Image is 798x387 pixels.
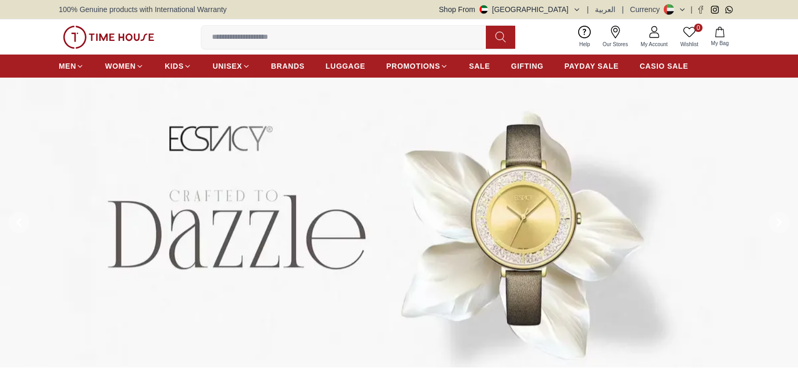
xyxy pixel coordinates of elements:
a: Our Stores [597,24,634,50]
img: ... [63,26,154,49]
a: Facebook [697,6,705,14]
a: CASIO SALE [640,57,688,76]
a: PROMOTIONS [386,57,448,76]
img: United Arab Emirates [480,5,488,14]
span: Our Stores [599,40,632,48]
a: SALE [469,57,490,76]
button: العربية [595,4,615,15]
span: My Account [636,40,672,48]
span: GIFTING [511,61,544,71]
span: BRANDS [271,61,305,71]
a: GIFTING [511,57,544,76]
a: UNISEX [212,57,250,76]
button: My Bag [705,25,735,49]
span: WOMEN [105,61,136,71]
span: PROMOTIONS [386,61,440,71]
a: Whatsapp [725,6,733,14]
a: Instagram [711,6,719,14]
a: Help [573,24,597,50]
span: 100% Genuine products with International Warranty [59,4,227,15]
a: KIDS [165,57,191,76]
a: 0Wishlist [674,24,705,50]
a: PAYDAY SALE [565,57,619,76]
span: KIDS [165,61,184,71]
span: PAYDAY SALE [565,61,619,71]
span: | [587,4,589,15]
a: LUGGAGE [326,57,366,76]
a: BRANDS [271,57,305,76]
div: Currency [630,4,664,15]
span: UNISEX [212,61,242,71]
span: Wishlist [676,40,703,48]
span: | [690,4,693,15]
span: My Bag [707,39,733,47]
span: CASIO SALE [640,61,688,71]
span: MEN [59,61,76,71]
span: | [622,4,624,15]
span: 0 [694,24,703,32]
span: LUGGAGE [326,61,366,71]
a: MEN [59,57,84,76]
a: WOMEN [105,57,144,76]
button: Shop From[GEOGRAPHIC_DATA] [439,4,581,15]
span: Help [575,40,594,48]
span: SALE [469,61,490,71]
